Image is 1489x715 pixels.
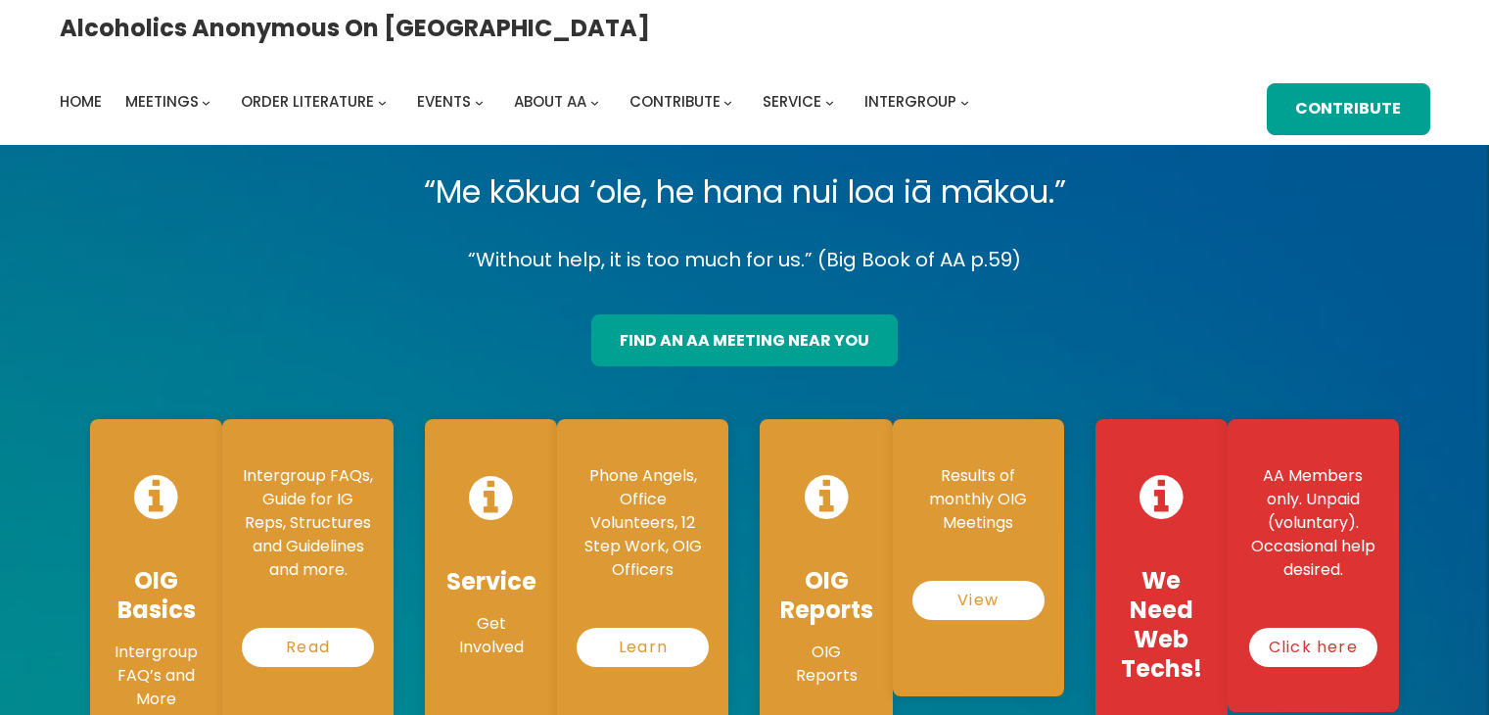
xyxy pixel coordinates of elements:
[1247,464,1379,582] p: AA Members only. Unpaid (voluntary). Occasional help desired.
[864,91,956,112] span: Intergroup
[125,91,199,112] span: Meetings
[864,88,956,116] a: Intergroup
[912,581,1045,620] a: View Reports
[577,464,709,582] p: Phone Angels, Office Volunteers, 12 Step Work, OIG Officers
[110,566,203,625] h4: OIG Basics
[74,165,1415,219] p: “Me kōkua ‘ole, he hana nui loa iā mākou.”
[763,91,821,112] span: Service
[763,88,821,116] a: Service
[1267,83,1429,135] a: Contribute
[378,98,387,107] button: Order Literature submenu
[60,91,102,112] span: Home
[1249,628,1377,667] a: Click here
[125,88,199,116] a: Meetings
[629,88,721,116] a: Contribute
[60,88,976,116] nav: Intergroup
[912,464,1045,535] p: Results of monthly OIG Meetings
[577,628,709,667] a: Learn More…
[590,98,599,107] button: About AA submenu
[779,641,872,688] p: OIG Reports
[723,98,732,107] button: Contribute submenu
[444,567,537,596] h4: Service
[241,91,374,112] span: Order Literature
[514,88,586,116] a: About AA
[60,7,650,49] a: Alcoholics Anonymous on [GEOGRAPHIC_DATA]
[825,98,834,107] button: Service submenu
[74,243,1415,277] p: “Without help, it is too much for us.” (Big Book of AA p.59)
[779,566,872,625] h4: OIG Reports
[960,98,969,107] button: Intergroup submenu
[514,91,586,112] span: About AA
[591,314,898,366] a: find an aa meeting near you
[417,91,471,112] span: Events
[417,88,471,116] a: Events
[60,88,102,116] a: Home
[629,91,721,112] span: Contribute
[110,641,203,711] p: Intergroup FAQ’s and More
[202,98,210,107] button: Meetings submenu
[242,464,374,582] p: Intergroup FAQs, Guide for IG Reps, Structures and Guidelines and more.
[475,98,484,107] button: Events submenu
[1115,566,1208,684] h4: We Need Web Techs!
[444,612,537,659] p: Get Involved
[242,628,374,667] a: Read More…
